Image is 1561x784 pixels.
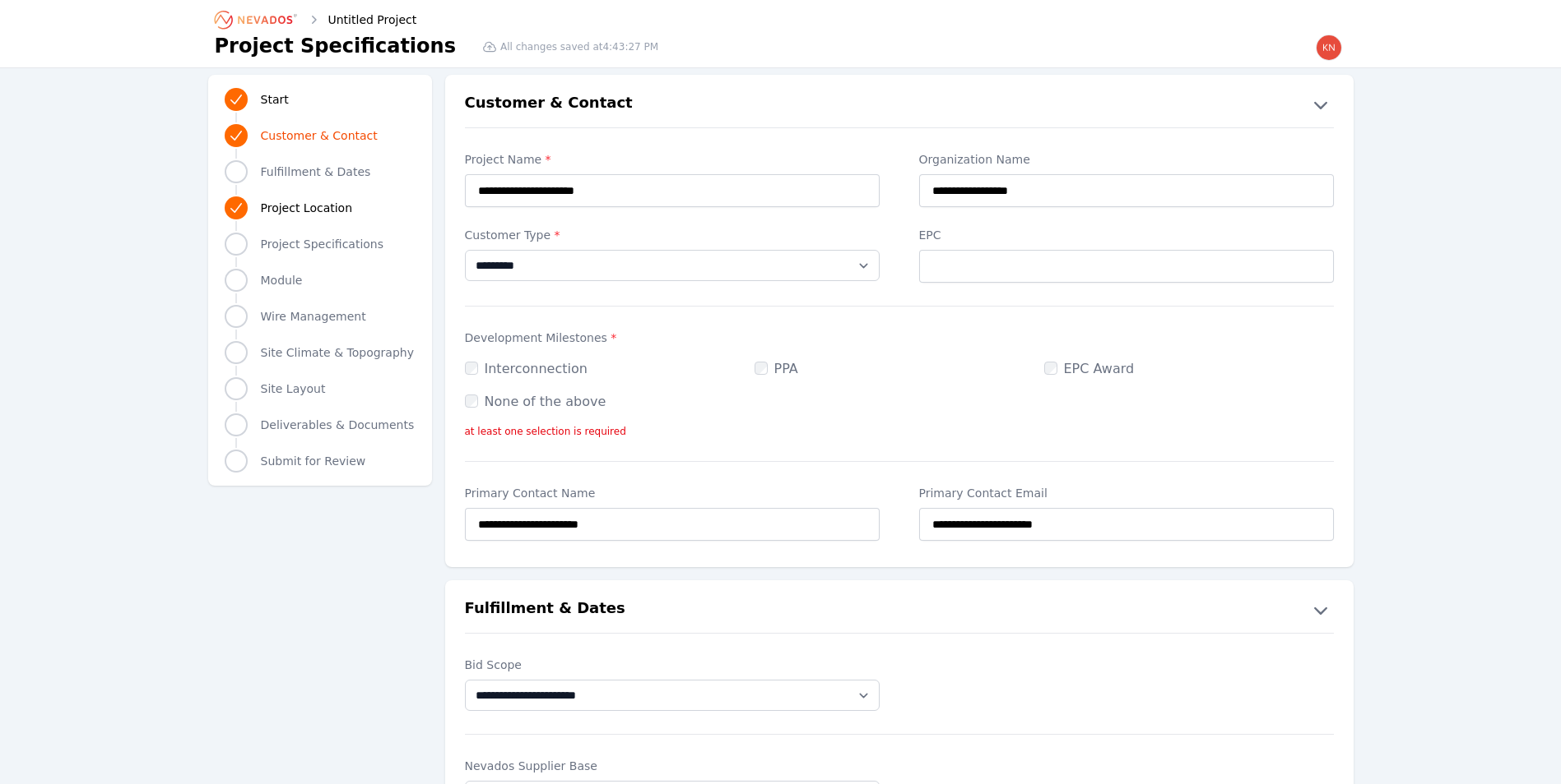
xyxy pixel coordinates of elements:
[465,758,880,774] label: Nevados Supplier Base
[919,227,1334,243] label: EPC
[261,417,415,433] span: Deliverables & Documents
[305,12,417,28] div: Untitled Project
[465,485,880,501] label: Primary Contact Name
[1044,362,1057,375] input: EPC Award
[465,394,606,409] label: None of the above
[465,361,588,376] label: Interconnection
[215,33,456,59] h1: Project Specifications
[261,91,289,108] span: Start
[225,85,416,476] nav: Progress
[465,91,633,118] h2: Customer & Contact
[755,361,798,376] label: PPA
[261,453,366,469] span: Submit for Review
[445,91,1354,118] button: Customer & Contact
[261,344,414,361] span: Site Climate & Topography
[465,330,1334,346] label: Development Milestones
[261,164,371,180] span: Fulfillment & Dates
[261,272,303,288] span: Module
[755,362,768,375] input: PPA
[465,362,478,375] input: Interconnection
[261,236,384,252] span: Project Specifications
[261,380,326,397] span: Site Layout
[919,151,1334,168] label: Organization Name
[465,227,880,243] label: Customer Type
[500,40,658,53] span: All changes saved at 4:43:27 PM
[261,127,378,144] span: Customer & Contact
[261,308,366,325] span: Wire Management
[465,151,880,168] label: Project Name
[465,394,478,408] input: None of the above
[445,597,1354,623] button: Fulfillment & Dates
[465,425,1334,438] p: at least one selection is required
[1044,361,1135,376] label: EPC Award
[465,657,880,673] label: Bid Scope
[465,597,625,623] h2: Fulfillment & Dates
[215,7,417,33] nav: Breadcrumb
[919,485,1334,501] label: Primary Contact Email
[261,200,353,216] span: Project Location
[1316,35,1342,61] img: knath@advantagerenew.com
